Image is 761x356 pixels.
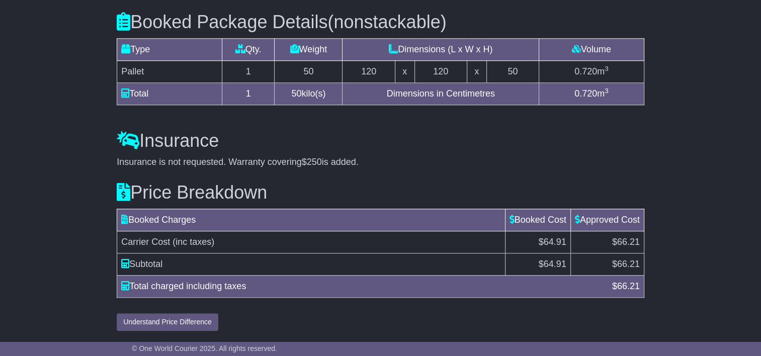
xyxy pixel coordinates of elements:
[570,253,644,275] td: $
[343,39,539,61] td: Dimensions (L x W x H)
[327,12,446,32] span: (nonstackable)
[539,61,644,83] td: m
[117,131,644,151] h3: Insurance
[117,183,644,203] h3: Price Breakdown
[505,209,570,231] td: Booked Cost
[343,83,539,105] td: Dimensions in Centimetres
[612,237,640,247] span: $66.21
[117,209,505,231] td: Booked Charges
[132,344,277,352] span: © One World Courier 2025. All rights reserved.
[117,83,222,105] td: Total
[302,157,322,167] span: $250
[617,259,640,269] span: 66.21
[117,39,222,61] td: Type
[173,237,214,247] span: (inc taxes)
[605,65,609,72] sup: 3
[275,83,343,105] td: kilo(s)
[291,88,301,99] span: 50
[486,61,539,83] td: 50
[275,39,343,61] td: Weight
[343,61,395,83] td: 120
[117,12,644,32] h3: Booked Package Details
[539,83,644,105] td: m
[117,253,505,275] td: Subtotal
[574,88,597,99] span: 0.720
[116,280,607,293] div: Total charged including taxes
[121,237,170,247] span: Carrier Cost
[539,237,566,247] span: $64.91
[574,66,597,76] span: 0.720
[117,313,218,331] button: Understand Price Difference
[539,39,644,61] td: Volume
[570,209,644,231] td: Approved Cost
[222,61,274,83] td: 1
[617,281,640,291] span: 66.21
[505,253,570,275] td: $
[395,61,414,83] td: x
[222,83,274,105] td: 1
[414,61,467,83] td: 120
[222,39,274,61] td: Qty.
[605,87,609,95] sup: 3
[607,280,645,293] div: $
[544,259,566,269] span: 64.91
[275,61,343,83] td: 50
[117,61,222,83] td: Pallet
[117,157,644,168] div: Insurance is not requested. Warranty covering is added.
[467,61,486,83] td: x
